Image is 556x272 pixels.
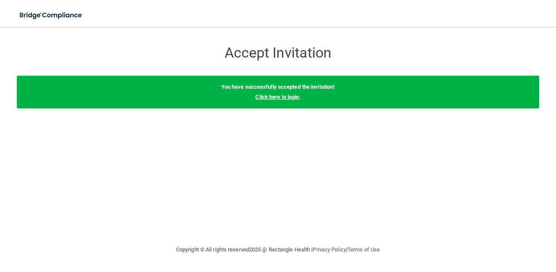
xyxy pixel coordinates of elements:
[124,236,432,263] div: Copyright © All rights reserved 2025 @ Rectangle Health | |
[312,246,346,253] a: Privacy Policy
[124,45,432,61] h3: Accept Invitation
[17,76,539,108] div: .
[410,212,546,246] iframe: Drift Widget Chat Controller
[255,94,299,100] a: Click here to login
[221,84,335,90] b: You have successfully accepted the invitation!
[13,7,90,24] img: bridge_compliance_login_screen.278c3ca4.svg
[347,246,380,253] a: Terms of Use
